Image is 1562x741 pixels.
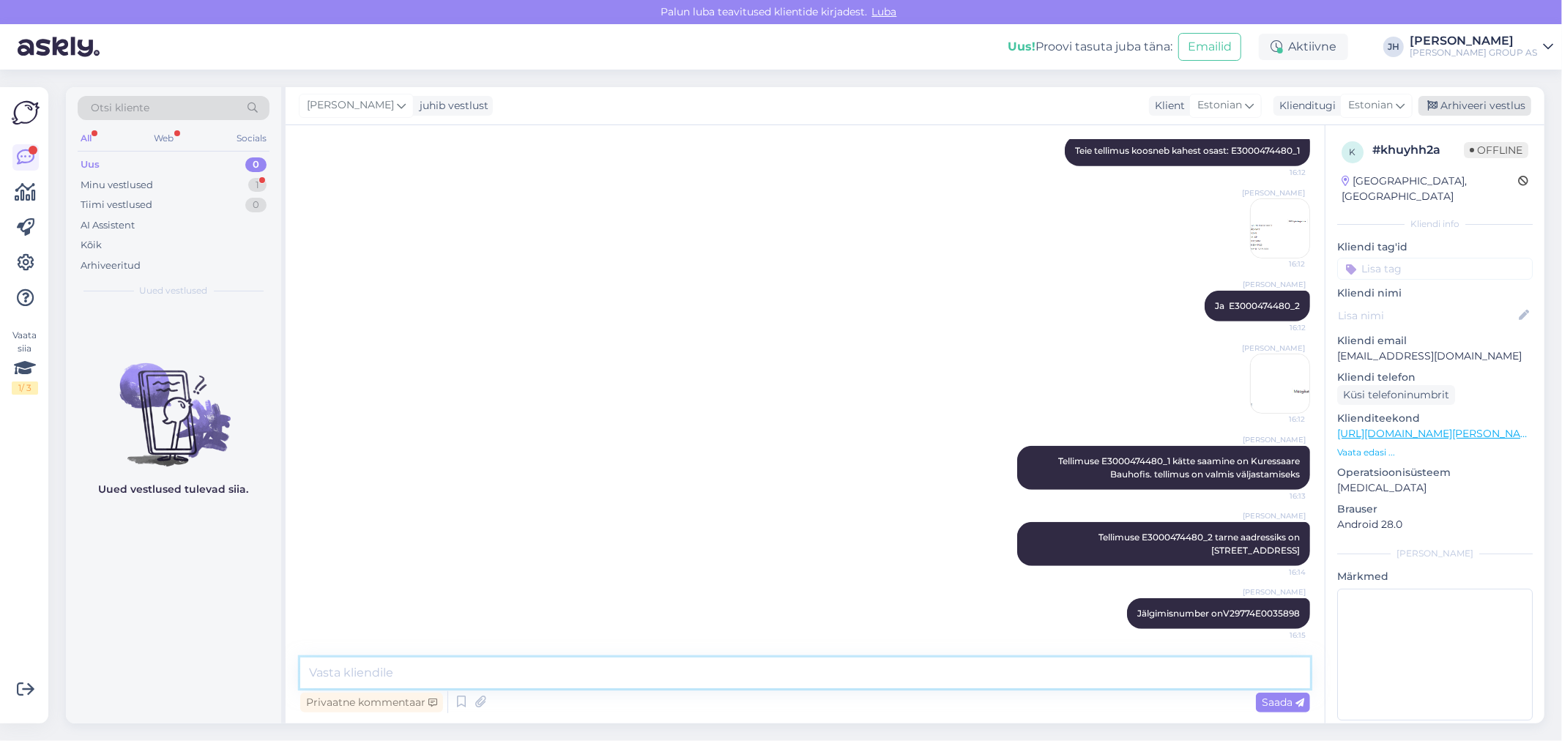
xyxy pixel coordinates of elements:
div: Arhiveeri vestlus [1418,96,1531,116]
div: Kõik [81,238,102,253]
span: Offline [1464,142,1528,158]
p: Uued vestlused tulevad siia. [99,482,249,497]
img: Attachment [1251,354,1309,413]
p: Kliendi nimi [1337,286,1533,301]
span: k [1350,146,1356,157]
span: [PERSON_NAME] [1243,279,1306,290]
div: Arhiveeritud [81,258,141,273]
div: JH [1383,37,1404,57]
span: 16:12 [1250,258,1305,269]
span: [PERSON_NAME] [1243,510,1306,521]
div: Proovi tasuta juba täna: [1008,38,1172,56]
div: Küsi telefoninumbrit [1337,385,1455,405]
div: [GEOGRAPHIC_DATA], [GEOGRAPHIC_DATA] [1342,174,1518,204]
span: Otsi kliente [91,100,149,116]
div: [PERSON_NAME] GROUP AS [1410,47,1537,59]
p: [MEDICAL_DATA] [1337,480,1533,496]
span: Estonian [1348,97,1393,113]
span: 16:12 [1251,322,1306,333]
p: Android 28.0 [1337,517,1533,532]
div: [PERSON_NAME] [1410,35,1537,47]
span: 16:12 [1251,167,1306,178]
span: 16:15 [1251,630,1306,641]
div: Uus [81,157,100,172]
span: Luba [868,5,901,18]
span: [PERSON_NAME] [1243,434,1306,445]
div: Socials [234,129,269,148]
b: Uus! [1008,40,1035,53]
div: Minu vestlused [81,178,153,193]
div: 0 [245,198,267,212]
input: Lisa tag [1337,258,1533,280]
span: Estonian [1197,97,1242,113]
span: [PERSON_NAME] [1243,587,1306,597]
span: Ja E3000474480_2 [1215,300,1300,311]
p: Klienditeekond [1337,411,1533,426]
div: 0 [245,157,267,172]
div: [PERSON_NAME] [1337,547,1533,560]
div: Aktiivne [1259,34,1348,60]
img: No chats [66,337,281,469]
div: Vaata siia [12,329,38,395]
span: Tellimuse E3000474480_2 tarne aadressiks on [STREET_ADDRESS] [1098,532,1302,556]
p: Vaata edasi ... [1337,446,1533,459]
p: Brauser [1337,502,1533,517]
img: Askly Logo [12,99,40,127]
div: Klient [1149,98,1185,113]
div: # khuyhh2a [1372,141,1464,159]
p: Kliendi email [1337,333,1533,349]
span: Uued vestlused [140,284,208,297]
div: 1 [248,178,267,193]
span: 16:14 [1251,567,1306,578]
p: Kliendi telefon [1337,370,1533,385]
span: 16:12 [1250,414,1305,425]
div: Web [152,129,177,148]
div: All [78,129,94,148]
div: Privaatne kommentaar [300,693,443,712]
span: [PERSON_NAME] [1242,343,1305,354]
div: Kliendi info [1337,217,1533,231]
p: [EMAIL_ADDRESS][DOMAIN_NAME] [1337,349,1533,364]
input: Lisa nimi [1338,308,1516,324]
div: AI Assistent [81,218,135,233]
span: [PERSON_NAME] [307,97,394,113]
span: Teie tellimus koosneb kahest osast: E3000474480_1 [1075,145,1300,156]
div: Klienditugi [1273,98,1336,113]
p: Kliendi tag'id [1337,239,1533,255]
a: [URL][DOMAIN_NAME][PERSON_NAME] [1337,427,1539,440]
a: [PERSON_NAME][PERSON_NAME] GROUP AS [1410,35,1553,59]
span: [PERSON_NAME] [1242,187,1305,198]
button: Emailid [1178,33,1241,61]
div: 1 / 3 [12,381,38,395]
div: Tiimi vestlused [81,198,152,212]
span: Jälgimisnumber onV29774E0035898 [1137,608,1300,619]
p: Operatsioonisüsteem [1337,465,1533,480]
div: juhib vestlust [414,98,488,113]
img: Attachment [1251,199,1309,258]
p: Märkmed [1337,569,1533,584]
span: 16:13 [1251,491,1306,502]
span: Tellimuse E3000474480_1 kätte saamine on Kuressaare Bauhofis. tellimus on valmis väljastamiseks [1058,455,1302,480]
span: Saada [1262,696,1304,709]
